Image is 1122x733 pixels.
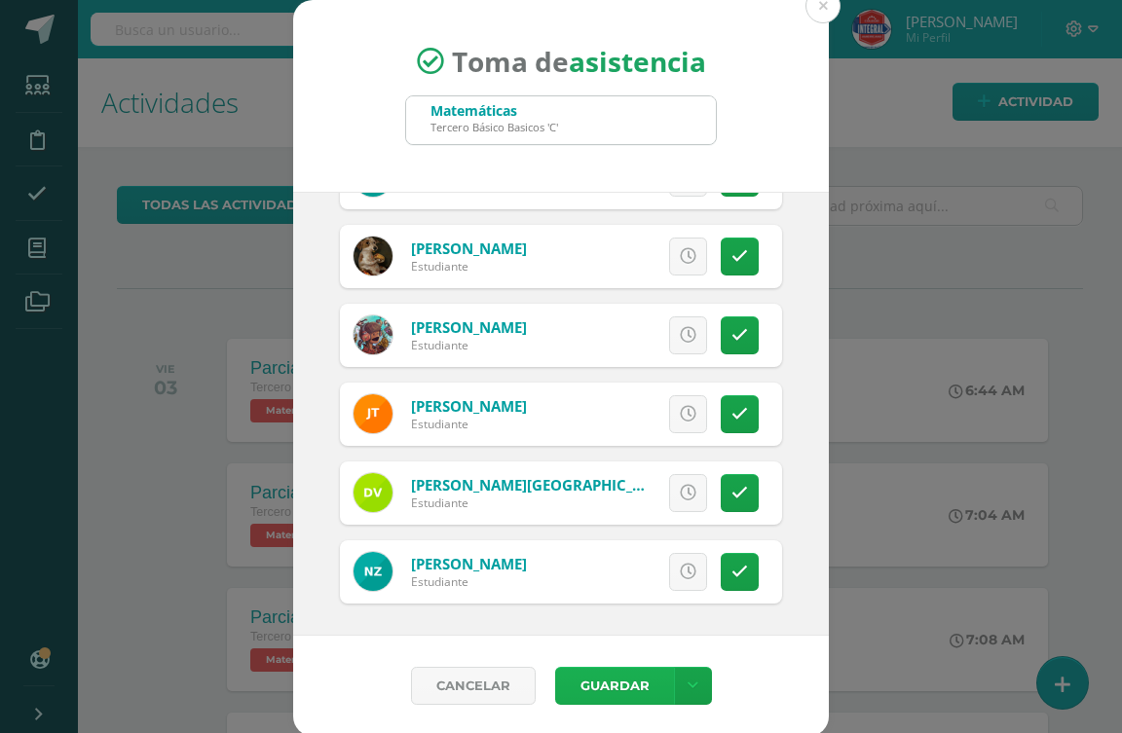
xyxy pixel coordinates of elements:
[411,396,527,416] a: [PERSON_NAME]
[555,667,674,705] button: Guardar
[411,258,527,275] div: Estudiante
[411,475,676,495] a: [PERSON_NAME][GEOGRAPHIC_DATA]
[452,43,706,80] span: Toma de
[411,337,527,353] div: Estudiante
[411,317,527,337] a: [PERSON_NAME]
[354,552,393,591] img: 85cb5969ce59afd24d37af472018bd38.png
[411,573,527,590] div: Estudiante
[430,120,558,134] div: Tercero Básico Basicos 'C'
[354,394,393,433] img: b24577b77b10787d3dfda6e8fa3b79cf.png
[569,43,706,80] strong: asistencia
[406,96,716,144] input: Busca un grado o sección aquí...
[354,237,393,275] img: 2eb6c72cba4360930ecf30ea470985dd.png
[411,416,527,432] div: Estudiante
[411,554,527,573] a: [PERSON_NAME]
[354,473,393,512] img: 7edac0b878c0cbe2c6084cc3b6455f6b.png
[430,101,558,120] div: Matemáticas
[354,315,393,354] img: 07e93d31ca63b9dad3ee6ff34d36a54e.png
[411,495,645,511] div: Estudiante
[411,238,527,258] a: [PERSON_NAME]
[411,667,536,705] a: Cancelar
